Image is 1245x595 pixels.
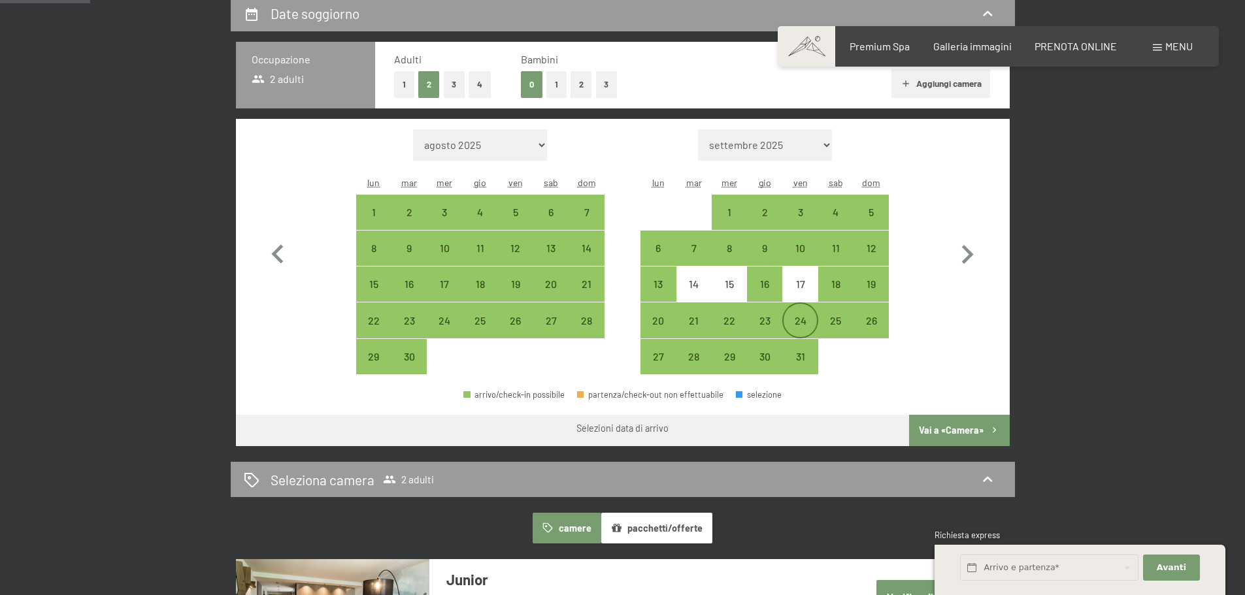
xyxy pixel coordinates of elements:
[393,207,425,240] div: 2
[446,570,835,590] h3: Junior
[678,243,710,276] div: 7
[427,231,462,266] div: Wed Sep 10 2025
[463,231,498,266] div: Thu Sep 11 2025
[437,177,452,188] abbr: mercoledì
[713,315,746,348] div: 22
[784,243,816,276] div: 10
[652,177,665,188] abbr: lunedì
[747,195,782,230] div: arrivo/check-in possibile
[356,266,391,302] div: Mon Sep 15 2025
[499,279,532,312] div: 19
[427,195,462,230] div: arrivo/check-in possibile
[782,266,818,302] div: Fri Oct 17 2025
[782,302,818,338] div: arrivo/check-in possibile
[747,302,782,338] div: Thu Oct 23 2025
[428,243,461,276] div: 10
[577,391,723,399] div: partenza/check-out non effettuabile
[747,339,782,374] div: Thu Oct 30 2025
[855,279,888,312] div: 19
[678,279,710,312] div: 14
[569,231,604,266] div: arrivo/check-in possibile
[782,302,818,338] div: Fri Oct 24 2025
[393,243,425,276] div: 9
[393,315,425,348] div: 23
[782,339,818,374] div: Fri Oct 31 2025
[427,266,462,302] div: arrivo/check-in possibile
[854,266,889,302] div: Sun Oct 19 2025
[427,266,462,302] div: Wed Sep 17 2025
[818,231,854,266] div: arrivo/check-in possibile
[855,207,888,240] div: 5
[499,207,532,240] div: 5
[533,195,569,230] div: Sat Sep 06 2025
[712,231,747,266] div: arrivo/check-in possibile
[782,195,818,230] div: arrivo/check-in possibile
[601,513,712,543] button: pacchetti/offerte
[850,40,910,52] a: Premium Spa
[569,302,604,338] div: arrivo/check-in possibile
[712,195,747,230] div: arrivo/check-in possibile
[782,339,818,374] div: arrivo/check-in possibile
[393,351,425,384] div: 30
[747,195,782,230] div: Thu Oct 02 2025
[393,279,425,312] div: 16
[357,243,390,276] div: 8
[464,279,497,312] div: 18
[427,302,462,338] div: arrivo/check-in possibile
[427,195,462,230] div: Wed Sep 03 2025
[891,69,990,98] button: Aggiungi camera
[356,231,391,266] div: arrivo/check-in possibile
[463,195,498,230] div: arrivo/check-in possibile
[463,195,498,230] div: Thu Sep 04 2025
[498,231,533,266] div: arrivo/check-in possibile
[1143,555,1199,581] button: Avanti
[508,177,523,188] abbr: venerdì
[855,243,888,276] div: 12
[784,315,816,348] div: 24
[713,243,746,276] div: 8
[1157,562,1186,573] span: Avanti
[784,207,816,240] div: 3
[521,53,558,65] span: Bambini
[640,231,676,266] div: Mon Oct 06 2025
[535,315,567,348] div: 27
[391,195,427,230] div: Tue Sep 02 2025
[533,302,569,338] div: Sat Sep 27 2025
[535,279,567,312] div: 20
[499,315,532,348] div: 26
[391,266,427,302] div: Tue Sep 16 2025
[782,231,818,266] div: Fri Oct 10 2025
[391,339,427,374] div: arrivo/check-in possibile
[818,266,854,302] div: arrivo/check-in possibile
[570,243,603,276] div: 14
[569,195,604,230] div: arrivo/check-in possibile
[499,243,532,276] div: 12
[533,302,569,338] div: arrivo/check-in possibile
[391,266,427,302] div: arrivo/check-in possibile
[570,279,603,312] div: 21
[782,266,818,302] div: arrivo/check-in non effettuabile
[391,195,427,230] div: arrivo/check-in possibile
[391,302,427,338] div: arrivo/check-in possibile
[571,71,592,98] button: 2
[570,207,603,240] div: 7
[676,302,712,338] div: Tue Oct 21 2025
[782,231,818,266] div: arrivo/check-in possibile
[252,52,359,67] h3: Occupazione
[820,315,852,348] div: 25
[642,315,674,348] div: 20
[640,339,676,374] div: Mon Oct 27 2025
[394,71,414,98] button: 1
[357,207,390,240] div: 1
[498,266,533,302] div: arrivo/check-in possibile
[820,279,852,312] div: 18
[747,231,782,266] div: arrivo/check-in possibile
[640,266,676,302] div: Mon Oct 13 2025
[535,243,567,276] div: 13
[854,302,889,338] div: Sun Oct 26 2025
[640,339,676,374] div: arrivo/check-in possibile
[678,315,710,348] div: 21
[854,266,889,302] div: arrivo/check-in possibile
[935,530,1000,540] span: Richiesta express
